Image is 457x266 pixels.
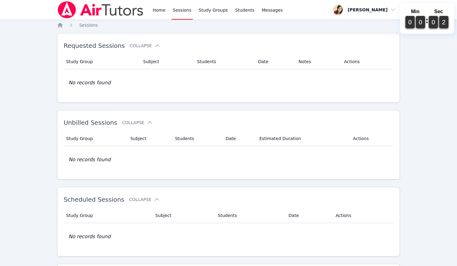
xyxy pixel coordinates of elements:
span: Sessions [79,23,98,28]
th: Subject [139,54,193,69]
nav: Breadcrumb [57,22,400,28]
span: Unbilled Sessions [64,119,117,126]
th: Study Group [64,54,139,69]
a: Sessions [79,22,98,28]
th: Actions [332,208,393,223]
img: Air Tutors [57,1,144,18]
th: Date [222,131,256,146]
th: Actions [349,131,393,146]
th: Estimated Duration [256,131,349,146]
th: Actions [340,54,393,69]
button: Collapse [129,196,160,203]
button: Collapse [122,120,153,126]
span: Requested Sessions [64,42,125,49]
span: Scheduled Sessions [64,196,124,203]
th: Date [254,54,295,69]
th: Subject [152,208,214,223]
th: Students [214,208,285,223]
th: Study Group [64,131,126,146]
td: No records found [64,223,393,250]
th: Subject [126,131,171,146]
td: No records found [64,69,393,96]
th: Date [285,208,332,223]
button: Collapse [130,43,160,49]
th: Notes [295,54,340,69]
th: Students [193,54,254,69]
td: No records found [64,146,393,173]
th: Students [171,131,222,146]
th: Study Group [64,208,152,223]
span: Messages [262,7,283,13]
